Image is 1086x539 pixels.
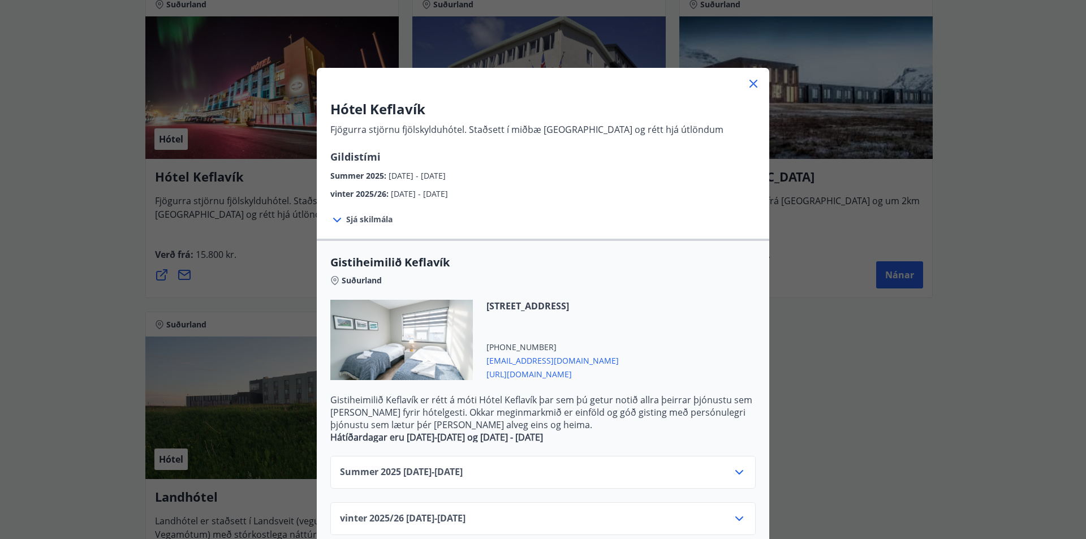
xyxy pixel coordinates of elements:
[340,512,466,525] span: vinter 2025/26 [DATE] - [DATE]
[330,170,389,181] span: Summer 2025 :
[346,214,393,225] span: Sjá skilmála
[340,465,463,479] span: Summer 2025 [DATE] - [DATE]
[330,150,381,163] span: Gildistími
[486,366,619,380] span: [URL][DOMAIN_NAME]
[486,353,619,366] span: [EMAIL_ADDRESS][DOMAIN_NAME]
[330,188,391,199] span: vinter 2025/26 :
[330,123,723,136] p: Fjögurra stjörnu fjölskylduhótel. Staðsett í miðbæ [GEOGRAPHIC_DATA] og rétt hjá útlöndum
[389,170,446,181] span: [DATE] - [DATE]
[330,100,723,119] h3: Hótel Keflavík
[342,275,382,286] span: Suðurland
[391,188,448,199] span: [DATE] - [DATE]
[486,342,619,353] span: [PHONE_NUMBER]
[330,255,756,270] span: Gistiheimilið Keflavík
[486,300,619,312] span: [STREET_ADDRESS]
[330,394,756,431] p: Gistiheimilið Keflavík er rétt á móti Hótel Keflavík þar sem þú getur notið allra þeirrar þjónust...
[330,431,543,443] strong: Hátíðardagar eru [DATE]-[DATE] og [DATE] - [DATE]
